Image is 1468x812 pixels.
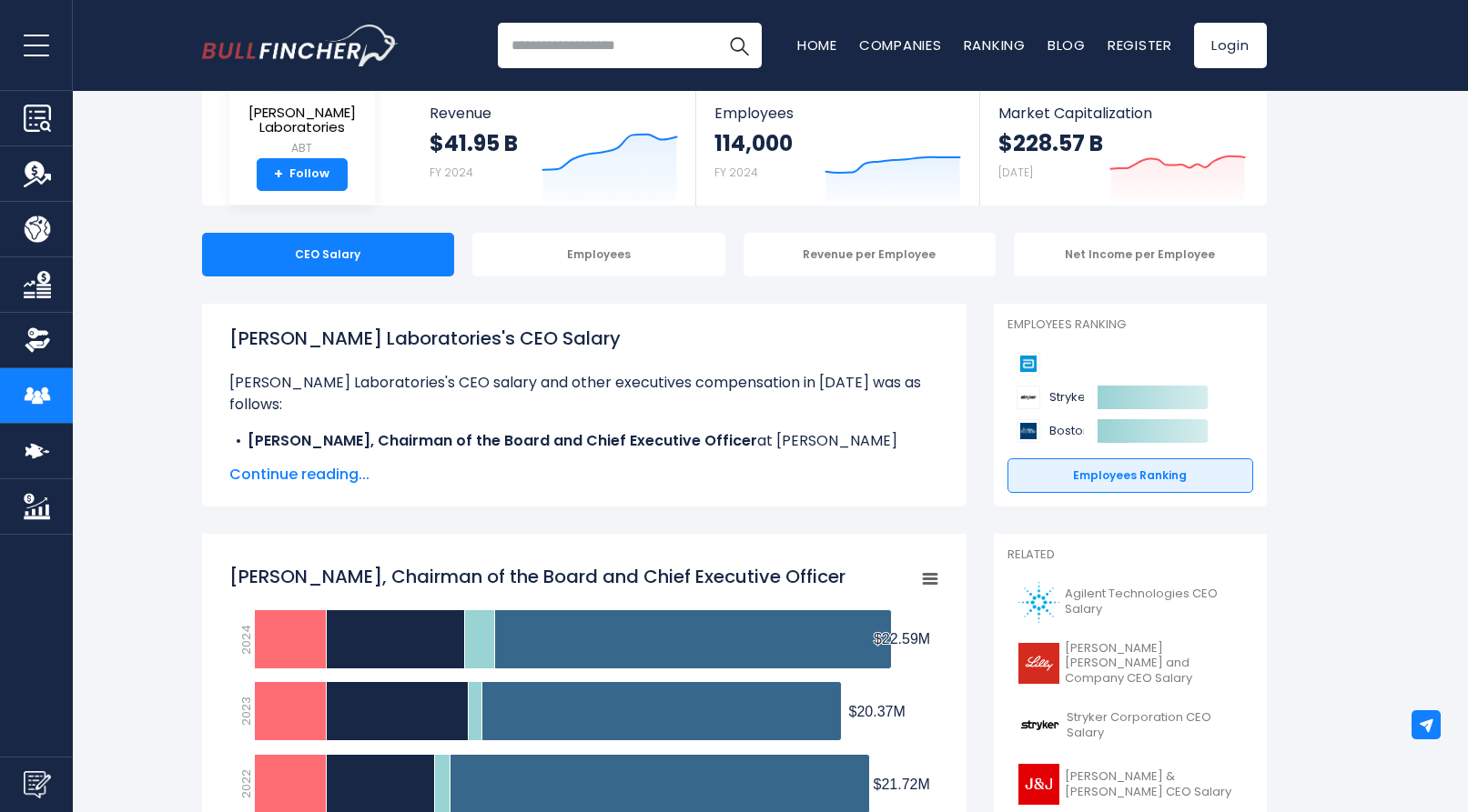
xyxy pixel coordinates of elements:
[202,25,399,66] img: Bullfincher logo
[1194,23,1267,68] a: Login
[1048,35,1086,55] a: Blog
[1007,317,1253,333] p: Employees Ranking
[1018,705,1061,746] img: SYK logo
[1007,547,1253,563] p: Related
[1018,582,1060,623] img: A logo
[716,23,762,68] button: Search
[964,35,1026,55] a: Ranking
[797,35,837,55] a: Home
[229,372,939,416] p: [PERSON_NAME] Laboratories's CEO salary and other executives compensation in [DATE] was as follows:
[229,325,939,352] h1: [PERSON_NAME] Laboratories's CEO Salary
[1017,419,1084,443] a: Boston Scientific Corporation
[696,88,979,206] a: Employees 114,000 FY 2024
[998,129,1103,157] strong: $228.57 B
[1007,759,1253,809] a: [PERSON_NAME] & [PERSON_NAME] CEO Salary
[229,564,845,589] tspan: [PERSON_NAME], Chairman of the Board and Chief Executive Officer
[1018,643,1059,684] img: LLY logo
[1065,769,1242,800] span: [PERSON_NAME] & [PERSON_NAME] CEO Salary
[714,105,961,122] span: Employees
[202,233,455,276] div: CEO Salary
[1007,577,1253,627] a: Agilent Technologies CEO Salary
[274,166,283,183] strong: +
[998,165,1033,180] small: [DATE]
[257,158,348,191] a: +Follow
[1007,700,1253,750] a: Stryker Corporation CEO Salary
[1007,458,1253,493] a: Employees Ranking
[848,704,905,719] tspan: $20.37M
[411,88,696,206] a: Revenue $41.95 B FY 2024
[859,35,942,55] a: Companies
[1018,764,1059,805] img: JNJ logo
[202,25,398,66] a: Go to homepage
[1065,586,1241,617] span: Agilent Technologies CEO Salary
[238,625,255,655] text: 2024
[244,140,360,156] small: ABT
[243,30,361,158] a: [PERSON_NAME] Laboratories ABT
[244,105,360,135] span: [PERSON_NAME] Laboratories
[1108,35,1172,55] a: Register
[714,129,793,157] strong: 114,000
[873,631,929,647] tspan: $22.59M
[229,464,939,486] span: Continue reading...
[1049,388,1140,406] span: Stryker Corporation
[248,430,757,451] b: [PERSON_NAME], Chairman of the Board and Chief Executive Officer
[714,165,758,180] small: FY 2024
[238,769,255,798] text: 2022
[873,777,929,792] tspan: $21.72M
[1017,419,1040,443] img: Boston Scientific Corporation competitors logo
[24,326,51,354] img: Ownership
[430,105,678,122] span: Revenue
[1017,386,1084,409] a: Stryker Corporation
[430,165,473,180] small: FY 2024
[1014,233,1267,276] div: Net Income per Employee
[998,105,1246,122] span: Market Capitalization
[744,233,997,276] div: Revenue per Employee
[980,88,1264,206] a: Market Capitalization $228.57 B [DATE]
[1067,710,1242,741] span: Stryker Corporation CEO Salary
[430,129,518,157] strong: $41.95 B
[1017,352,1040,376] img: Abbott Laboratories competitors logo
[1007,637,1253,692] a: [PERSON_NAME] [PERSON_NAME] and Company CEO Salary
[229,430,939,474] li: at [PERSON_NAME][GEOGRAPHIC_DATA], received a total compensation of $22.59 M in [DATE].
[1065,641,1242,687] span: [PERSON_NAME] [PERSON_NAME] and Company CEO Salary
[238,697,255,726] text: 2023
[472,233,725,276] div: Employees
[1017,386,1040,409] img: Stryker Corporation competitors logo
[1049,422,1140,440] span: Boston Scientific Corporation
